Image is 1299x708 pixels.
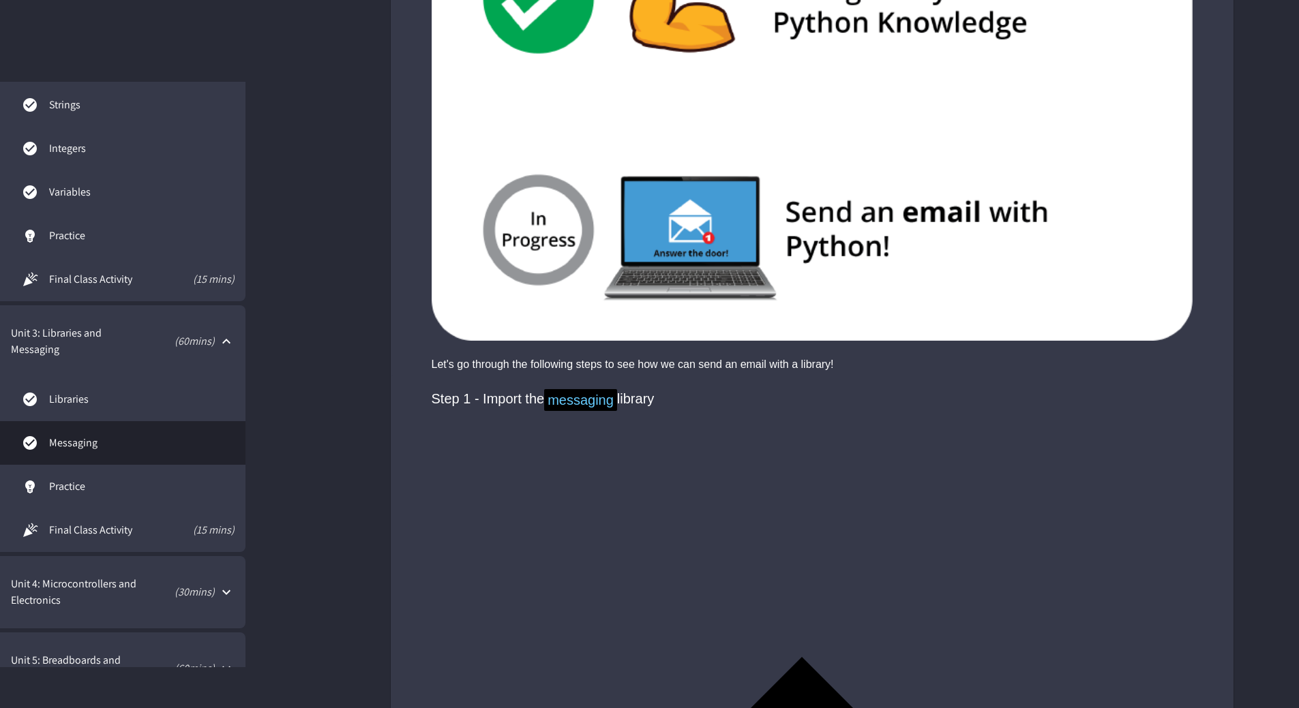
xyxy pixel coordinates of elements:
[49,391,235,407] span: Libraries
[432,354,1193,375] div: Let's go through the following steps to see how we can send an email with a library!
[49,478,235,495] span: Practice
[163,271,235,288] span: (15 mins)
[49,271,163,288] span: Final Class Activity
[11,576,140,609] span: Unit 4: Microcontrollers and Electronics
[49,522,163,538] span: Final Class Activity
[49,228,235,244] span: Practice
[49,435,235,451] span: Messaging
[11,325,130,358] span: Unit 3: Libraries and Messaging
[49,97,235,113] span: Strings
[432,388,1172,410] div: Step 1 - Import the library
[544,389,617,411] span: messaging
[163,522,235,538] span: (15 mins)
[138,660,215,677] p: ( 60 mins)
[147,584,215,600] p: ( 30 mins)
[137,333,215,350] p: ( 60 mins)
[49,184,235,200] span: Variables
[11,652,132,685] span: Unit 5: Breadboards and Circuits
[49,140,235,157] span: Integers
